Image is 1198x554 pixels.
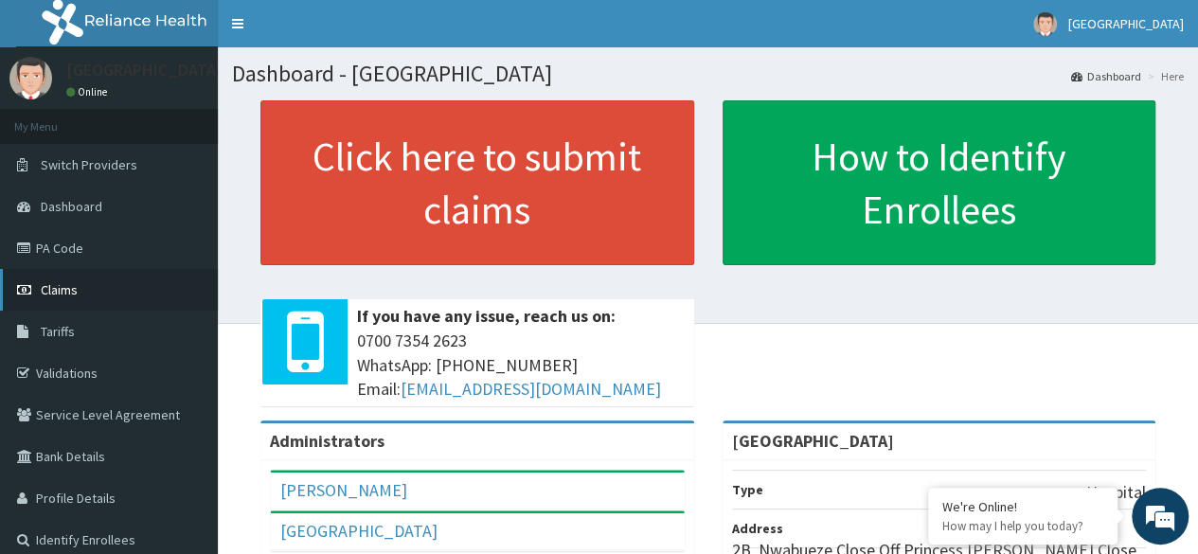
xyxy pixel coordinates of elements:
[9,57,52,99] img: User Image
[1071,68,1141,84] a: Dashboard
[1143,68,1184,84] li: Here
[232,62,1184,86] h1: Dashboard - [GEOGRAPHIC_DATA]
[401,378,661,400] a: [EMAIL_ADDRESS][DOMAIN_NAME]
[1033,12,1057,36] img: User Image
[9,360,361,426] textarea: Type your message and hit 'Enter'
[311,9,356,55] div: Minimize live chat window
[98,106,318,131] div: Chat with us now
[732,430,894,452] strong: [GEOGRAPHIC_DATA]
[1086,480,1146,505] p: Hospital
[41,156,137,173] span: Switch Providers
[66,85,112,98] a: Online
[260,100,694,265] a: Click here to submit claims
[35,95,77,142] img: d_794563401_company_1708531726252_794563401
[270,430,384,452] b: Administrators
[110,160,261,351] span: We're online!
[732,481,763,498] b: Type
[41,323,75,340] span: Tariffs
[357,305,616,327] b: If you have any issue, reach us on:
[942,518,1103,534] p: How may I help you today?
[280,479,407,501] a: [PERSON_NAME]
[41,281,78,298] span: Claims
[357,329,685,402] span: 0700 7354 2623 WhatsApp: [PHONE_NUMBER] Email:
[732,520,783,537] b: Address
[41,198,102,215] span: Dashboard
[280,520,438,542] a: [GEOGRAPHIC_DATA]
[723,100,1156,265] a: How to Identify Enrollees
[942,498,1103,515] div: We're Online!
[66,62,223,79] p: [GEOGRAPHIC_DATA]
[1068,15,1184,32] span: [GEOGRAPHIC_DATA]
